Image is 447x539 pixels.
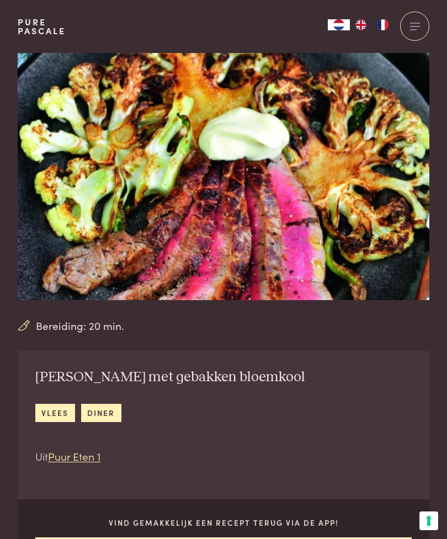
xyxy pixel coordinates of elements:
a: Puur Eten 1 [48,449,100,463]
ul: Language list [350,19,394,30]
a: diner [81,404,121,422]
a: NL [328,19,350,30]
p: Vind gemakkelijk een recept terug via de app! [35,517,412,529]
a: EN [350,19,372,30]
button: Uw voorkeuren voor toestemming voor trackingtechnologieën [419,511,438,530]
div: Language [328,19,350,30]
p: Uit [35,449,306,465]
a: PurePascale [18,18,66,35]
img: Chateaubriand met gebakken bloemkool [18,53,429,300]
span: Bereiding: 20 min. [36,318,124,334]
aside: Language selected: Nederlands [328,19,394,30]
a: FR [372,19,394,30]
h2: [PERSON_NAME] met gebakken bloemkool [35,369,306,386]
a: vlees [35,404,75,422]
